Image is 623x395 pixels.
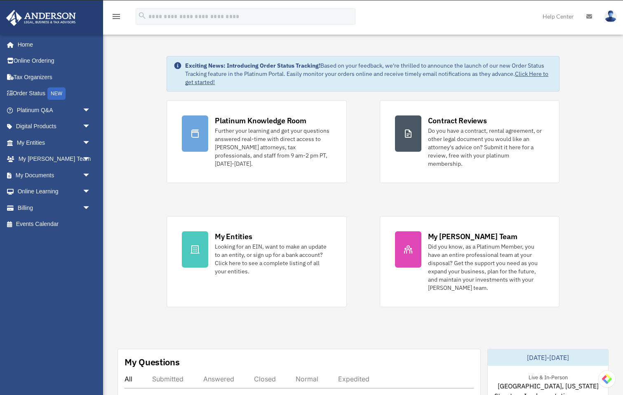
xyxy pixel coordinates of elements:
a: Home [6,36,99,53]
a: My [PERSON_NAME] Team Did you know, as a Platinum Member, you have an entire professional team at... [380,216,560,307]
div: Submitted [152,375,183,383]
span: [GEOGRAPHIC_DATA], [US_STATE] [498,381,599,391]
a: Contract Reviews Do you have a contract, rental agreement, or other legal document you would like... [380,100,560,183]
div: Contract Reviews [428,115,487,126]
div: Do you have a contract, rental agreement, or other legal document you would like an attorney's ad... [428,127,544,168]
span: arrow_drop_down [82,102,99,119]
span: arrow_drop_down [82,183,99,200]
a: My Entities Looking for an EIN, want to make an update to an entity, or sign up for a bank accoun... [167,216,346,307]
div: My [PERSON_NAME] Team [428,231,517,242]
div: Normal [296,375,318,383]
div: Did you know, as a Platinum Member, you have an entire professional team at your disposal? Get th... [428,242,544,292]
a: Order StatusNEW [6,85,103,102]
div: Live & In-Person [522,372,574,381]
a: Online Learningarrow_drop_down [6,183,103,200]
a: Digital Productsarrow_drop_down [6,118,103,135]
span: arrow_drop_down [82,134,99,151]
span: arrow_drop_down [82,167,99,184]
i: search [138,11,147,20]
div: Looking for an EIN, want to make an update to an entity, or sign up for a bank account? Click her... [215,242,331,275]
a: Click Here to get started! [185,70,548,86]
i: menu [111,12,121,21]
a: Platinum Knowledge Room Further your learning and get your questions answered real-time with dire... [167,100,346,183]
strong: Exciting News: Introducing Order Status Tracking! [185,62,320,69]
img: Anderson Advisors Platinum Portal [4,10,78,26]
div: Further your learning and get your questions answered real-time with direct access to [PERSON_NAM... [215,127,331,168]
a: Tax Organizers [6,69,103,85]
div: All [125,375,132,383]
a: My Documentsarrow_drop_down [6,167,103,183]
div: Expedited [338,375,369,383]
a: Online Ordering [6,53,103,69]
span: arrow_drop_down [82,118,99,135]
div: NEW [47,87,66,100]
a: Platinum Q&Aarrow_drop_down [6,102,103,118]
span: arrow_drop_down [82,200,99,216]
a: My [PERSON_NAME] Teamarrow_drop_down [6,151,103,167]
img: User Pic [604,10,617,22]
a: Billingarrow_drop_down [6,200,103,216]
div: Answered [203,375,234,383]
div: Platinum Knowledge Room [215,115,306,126]
div: Closed [254,375,276,383]
div: My Entities [215,231,252,242]
div: Based on your feedback, we're thrilled to announce the launch of our new Order Status Tracking fe... [185,61,552,86]
a: Events Calendar [6,216,103,233]
a: menu [111,14,121,21]
a: My Entitiesarrow_drop_down [6,134,103,151]
span: arrow_drop_down [82,151,99,168]
div: My Questions [125,356,180,368]
div: [DATE]-[DATE] [488,349,608,366]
